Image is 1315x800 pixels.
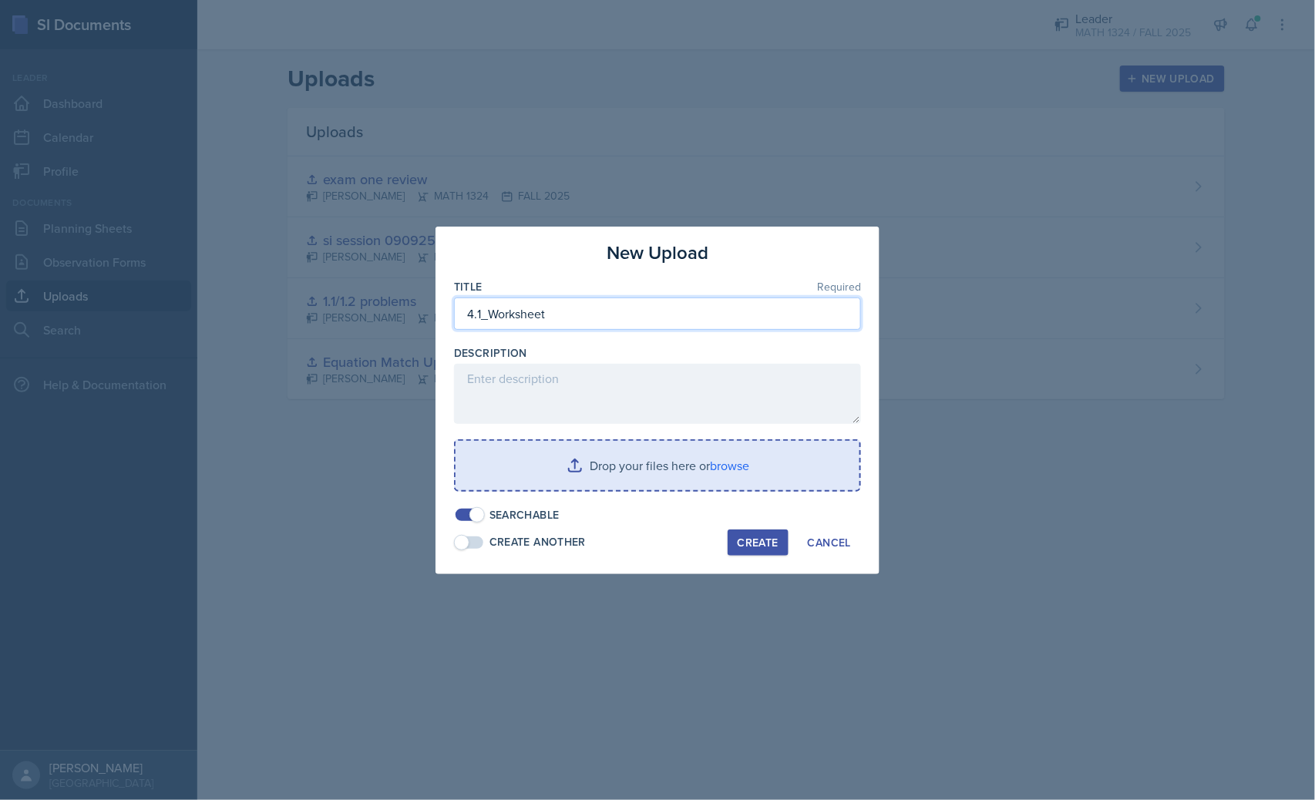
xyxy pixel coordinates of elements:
[738,536,779,549] div: Create
[808,536,851,549] div: Cancel
[489,507,560,523] div: Searchable
[817,281,861,292] span: Required
[454,345,527,361] label: Description
[454,279,483,294] label: Title
[454,297,861,330] input: Enter title
[607,239,708,267] h3: New Upload
[798,529,861,556] button: Cancel
[728,529,789,556] button: Create
[489,534,586,550] div: Create Another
